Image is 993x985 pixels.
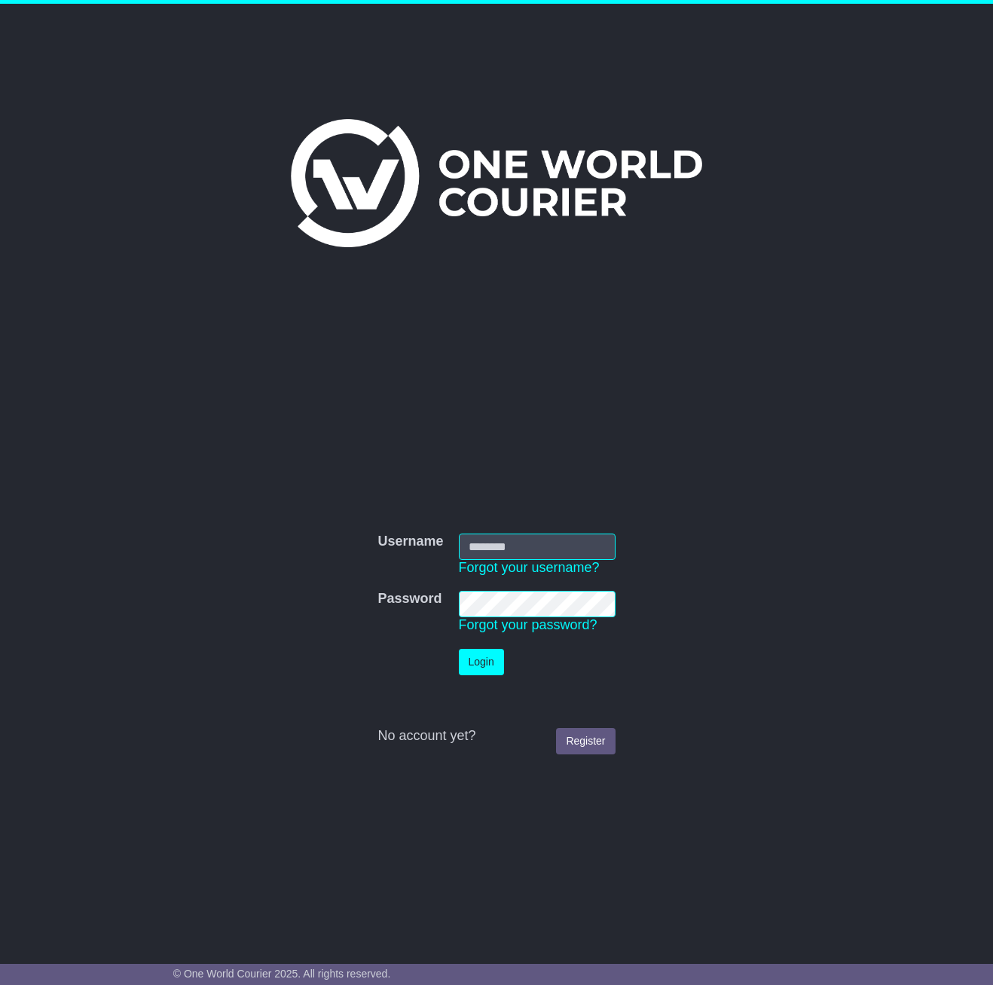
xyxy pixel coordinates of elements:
[459,617,597,632] a: Forgot your password?
[556,728,615,754] a: Register
[459,649,504,675] button: Login
[377,534,443,550] label: Username
[291,119,702,247] img: One World
[173,968,391,980] span: © One World Courier 2025. All rights reserved.
[377,591,442,607] label: Password
[459,560,600,575] a: Forgot your username?
[377,728,615,745] div: No account yet?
